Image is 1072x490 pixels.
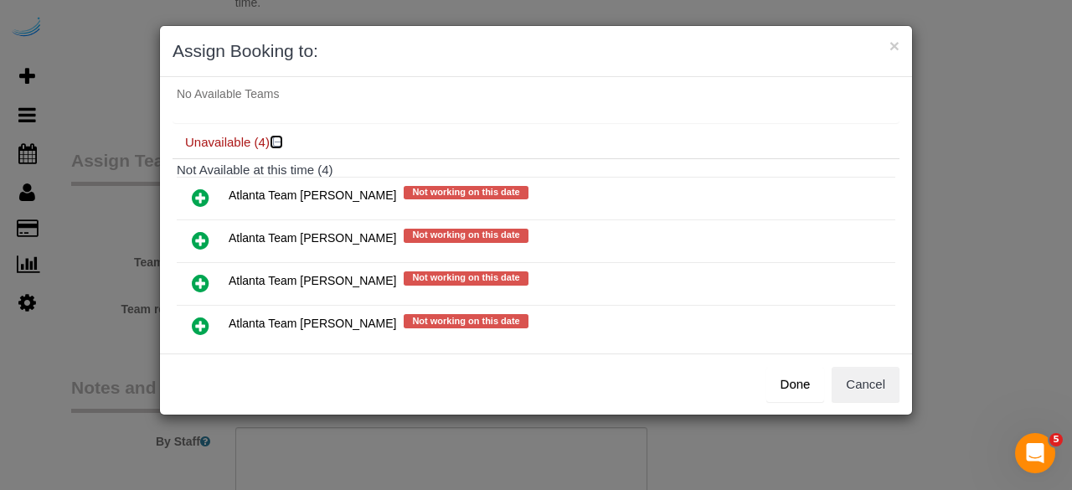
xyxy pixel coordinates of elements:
button: Done [766,367,825,402]
h3: Assign Booking to: [173,39,899,64]
h4: Unavailable (4) [185,136,887,150]
span: Not working on this date [404,271,528,285]
span: Atlanta Team [PERSON_NAME] [229,317,396,331]
span: Not working on this date [404,314,528,328]
span: Not working on this date [404,186,528,199]
span: Atlanta Team [PERSON_NAME] [229,188,396,202]
span: Atlanta Team [PERSON_NAME] [229,275,396,288]
span: No Available Teams [177,87,279,101]
span: Atlanta Team [PERSON_NAME] [229,232,396,245]
span: Not working on this date [404,229,528,242]
button: × [889,37,899,54]
span: 5 [1049,433,1063,446]
button: Cancel [832,367,899,402]
h4: Not Available at this time (4) [177,163,895,178]
iframe: Intercom live chat [1015,433,1055,473]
